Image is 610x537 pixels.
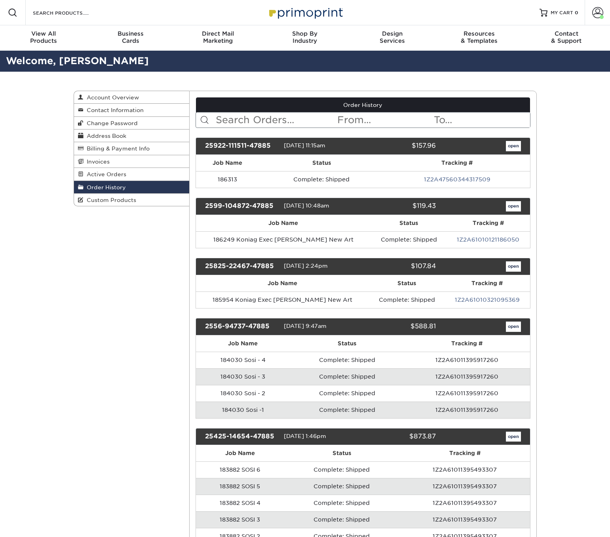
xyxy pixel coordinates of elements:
span: Direct Mail [174,30,261,37]
a: Resources& Templates [436,25,523,51]
td: Complete: Shipped [284,461,400,478]
span: Billing & Payment Info [84,145,150,152]
th: Status [290,335,404,352]
td: 185954 Koniag Exec [PERSON_NAME] New Art [196,291,369,308]
span: Invoices [84,158,110,165]
a: BusinessCards [87,25,174,51]
td: Complete: Shipped [259,171,384,188]
th: Tracking # [404,335,530,352]
th: Status [371,215,447,231]
td: 184030 Sosi - 4 [196,352,290,368]
td: 1Z2A61011395493307 [400,478,530,495]
td: Complete: Shipped [284,478,400,495]
span: Resources [436,30,523,37]
span: Shop By [261,30,348,37]
span: Order History [84,184,126,190]
span: [DATE] 1:46pm [284,433,326,439]
td: 1Z2A61011395493307 [400,461,530,478]
th: Job Name [196,445,284,461]
span: Contact Information [84,107,144,113]
th: Status [284,445,400,461]
a: Invoices [74,155,190,168]
th: Status [369,275,445,291]
div: Cards [87,30,174,44]
div: 25922-111511-47885 [199,141,284,151]
th: Job Name [196,215,371,231]
td: Complete: Shipped [284,511,400,528]
a: Custom Products [74,194,190,206]
a: Direct MailMarketing [174,25,261,51]
td: 1Z2A61011395493307 [400,511,530,528]
a: open [506,141,521,151]
a: DesignServices [349,25,436,51]
a: 1Z2A47560344317509 [424,176,490,183]
div: 2556-94737-47885 [199,322,284,332]
div: $119.43 [357,201,442,211]
div: $873.87 [357,432,442,442]
a: open [506,201,521,211]
a: Billing & Payment Info [74,142,190,155]
td: Complete: Shipped [290,368,404,385]
span: 0 [575,10,578,15]
input: To... [433,112,530,128]
span: Custom Products [84,197,136,203]
th: Tracking # [445,275,530,291]
a: open [506,261,521,272]
span: Design [349,30,436,37]
span: [DATE] 2:24pm [284,263,328,269]
div: Marketing [174,30,261,44]
a: Account Overview [74,91,190,104]
span: Change Password [84,120,138,126]
td: 1Z2A61011395917260 [404,368,530,385]
div: $157.96 [357,141,442,151]
td: 1Z2A61011395917260 [404,385,530,402]
td: Complete: Shipped [290,385,404,402]
span: Account Overview [84,94,139,101]
span: Business [87,30,174,37]
a: Shop ByIndustry [261,25,348,51]
td: 184030 Sosi - 2 [196,385,290,402]
a: Active Orders [74,168,190,181]
a: Order History [196,97,530,112]
div: $107.84 [357,261,442,272]
a: Contact& Support [523,25,610,51]
div: Industry [261,30,348,44]
span: [DATE] 9:47am [284,323,327,329]
td: 183882 SOSI 5 [196,478,284,495]
div: 25825-22467-47885 [199,261,284,272]
a: Change Password [74,117,190,129]
a: Order History [74,181,190,194]
th: Job Name [196,155,259,171]
td: 186249 Koniag Exec [PERSON_NAME] New Art [196,231,371,248]
td: 184030 Sosi -1 [196,402,290,418]
div: 2599-104872-47885 [199,201,284,211]
div: & Support [523,30,610,44]
th: Status [259,155,384,171]
td: Complete: Shipped [284,495,400,511]
td: 1Z2A61011395917260 [404,402,530,418]
td: Complete: Shipped [371,231,447,248]
th: Job Name [196,275,369,291]
th: Tracking # [384,155,530,171]
div: $588.81 [357,322,442,332]
a: open [506,432,521,442]
input: From... [336,112,433,128]
input: SEARCH PRODUCTS..... [32,8,109,17]
span: [DATE] 11:15am [284,142,325,149]
td: 1Z2A61011395917260 [404,352,530,368]
input: Search Orders... [215,112,336,128]
td: Complete: Shipped [369,291,445,308]
div: & Templates [436,30,523,44]
span: Address Book [84,133,126,139]
td: 1Z2A61011395493307 [400,495,530,511]
div: 25425-14654-47885 [199,432,284,442]
th: Tracking # [447,215,530,231]
span: [DATE] 10:48am [284,202,329,209]
a: Contact Information [74,104,190,116]
a: 1Z2A61010121186050 [457,236,519,243]
td: Complete: Shipped [290,352,404,368]
span: Contact [523,30,610,37]
td: 183882 SOSI 3 [196,511,284,528]
span: Active Orders [84,171,126,177]
a: 1Z2A61010321095369 [455,297,520,303]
